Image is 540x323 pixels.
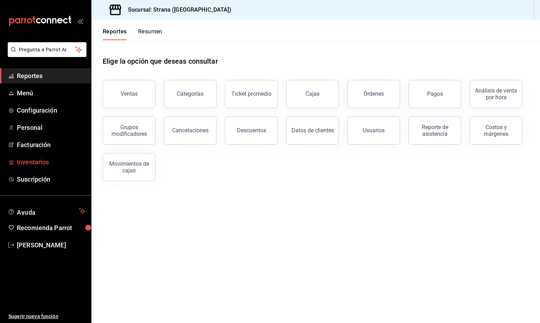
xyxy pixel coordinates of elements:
[17,140,85,150] span: Facturación
[103,80,155,108] button: Ventas
[409,80,461,108] button: Pagos
[17,106,85,115] span: Configuración
[286,80,339,108] button: Cajas
[474,124,518,137] div: Costos y márgenes
[103,28,162,40] div: navigation tabs
[19,46,76,53] span: Pregunta a Parrot AI
[231,90,271,97] div: Ticket promedio
[5,51,86,58] a: Pregunta a Parrot AI
[8,42,86,57] button: Pregunta a Parrot AI
[363,127,385,134] div: Usuarios
[413,124,457,137] div: Reporte de asistencia
[77,18,83,24] button: open_drawer_menu
[470,116,522,145] button: Costos y márgenes
[138,28,162,40] button: Resumen
[286,116,339,145] button: Datos de clientes
[409,116,461,145] button: Reporte de asistencia
[103,116,155,145] button: Grupos modificadores
[17,223,85,233] span: Recomienda Parrot
[470,80,522,108] button: Análisis de venta por hora
[103,56,218,66] h1: Elige la opción que deseas consultar
[17,175,85,184] span: Suscripción
[121,90,138,97] div: Ventas
[164,116,217,145] button: Cancelaciones
[306,90,320,97] div: Cajas
[225,80,278,108] button: Ticket promedio
[17,123,85,132] span: Personal
[107,160,151,174] div: Movimientos de cajas
[17,88,85,98] span: Menú
[122,6,231,14] h3: Sucursal: Strana ([GEOGRAPHIC_DATA])
[474,87,518,101] div: Análisis de venta por hora
[177,90,204,97] div: Categorías
[103,28,127,40] button: Reportes
[17,240,85,250] span: [PERSON_NAME]
[107,124,151,137] div: Grupos modificadores
[17,71,85,81] span: Reportes
[164,80,217,108] button: Categorías
[172,127,208,134] div: Cancelaciones
[347,80,400,108] button: Órdenes
[225,116,278,145] button: Descuentos
[364,90,384,97] div: Órdenes
[427,90,443,97] div: Pagos
[237,127,266,134] div: Descuentos
[17,157,85,167] span: Inventarios
[347,116,400,145] button: Usuarios
[8,313,85,320] span: Sugerir nueva función
[291,127,334,134] div: Datos de clientes
[17,207,76,215] span: Ayuda
[103,153,155,181] button: Movimientos de cajas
